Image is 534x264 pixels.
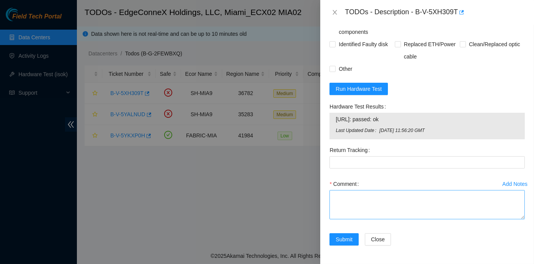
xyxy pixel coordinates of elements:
span: Close [371,235,385,244]
span: [URL]: passed: ok [336,115,519,124]
button: Close [329,9,340,16]
span: close [332,9,338,15]
div: Add Notes [502,181,527,187]
label: Comment [329,178,362,190]
label: Hardware Test Results [329,100,389,113]
span: Last Updated Date [336,127,379,134]
span: Replaced ETH/Power cable [401,38,460,63]
span: Submit [336,235,353,244]
span: [DATE] 11:56:20 GMT [379,127,519,134]
span: Reseated components [336,13,394,38]
span: Identified Faulty disk [336,38,391,50]
button: Submit [329,233,359,246]
span: Clean/Replaced optic [466,38,523,50]
label: Return Tracking [329,144,373,156]
button: Close [365,233,391,246]
button: Add Notes [502,178,528,190]
span: Other [336,63,355,75]
button: Run Hardware Test [329,83,388,95]
span: Run Hardware Test [336,85,382,93]
div: TODOs - Description - B-V-5XH309T [345,6,525,18]
textarea: Comment [329,190,525,219]
input: Return Tracking [329,156,525,169]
